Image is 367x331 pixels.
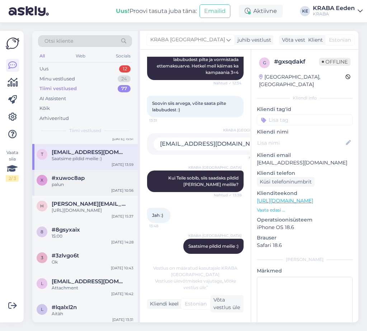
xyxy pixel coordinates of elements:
input: Lisa tag [257,115,353,125]
div: Kõik [39,105,50,112]
p: Klienditeekond [257,190,353,197]
img: Askly Logo [6,37,19,50]
div: [URL][DOMAIN_NAME] [52,207,133,214]
span: Jah :) [152,213,163,218]
span: thomaskristenk@gmail.com [52,149,126,155]
div: # gxsqdakf [274,57,319,66]
div: 24 [118,75,131,83]
span: Nähtud ✓ 13:38 [214,192,241,198]
button: Emailid [199,4,230,18]
div: KE [300,6,310,16]
div: [GEOGRAPHIC_DATA], [GEOGRAPHIC_DATA] [259,73,345,88]
div: [DATE] 15:51 [112,136,133,141]
p: Operatsioonisüsteem [257,216,353,224]
p: Kliendi telefon [257,169,353,177]
span: 3 [41,255,43,260]
div: Küsi telefoninumbrit [257,177,315,187]
div: Kliendi keel [147,300,179,308]
div: Web [74,51,87,61]
div: All [38,51,46,61]
div: Võta vestlus üle [279,35,324,45]
span: Offline [319,58,350,66]
p: Kliendi email [257,151,353,159]
b: Uus! [116,8,130,14]
div: 15:00 [52,233,133,239]
div: [DATE] 15:37 [112,214,133,219]
span: #lqalxl2n [52,304,77,311]
p: Brauser [257,234,353,242]
span: Saatsime pildid meilie :) [188,243,239,249]
div: Saatsime pildid meilie :) [52,155,133,162]
div: [DATE] 10:56 [111,188,133,193]
span: Soovin siis arvega, võite saata pilte labubudest :) [152,101,227,112]
span: KRABA [GEOGRAPHIC_DATA] [150,36,225,44]
a: KRABA EedenKRABA [313,5,363,17]
p: Kliendi nimi [257,128,353,136]
div: Socials [114,51,132,61]
p: Märkmed [257,267,353,275]
div: Uus [39,65,48,73]
div: Minu vestlused [39,75,75,83]
span: 8 [41,229,43,234]
div: Ok [52,259,133,265]
span: Nähtud ✓ 13:36 [249,155,276,160]
span: Estonian [185,300,207,308]
div: Kliendi info [257,95,353,101]
span: KRABA [GEOGRAPHIC_DATA] [188,165,241,170]
div: Aktiivne [239,5,283,18]
div: Vaata siia [6,149,19,182]
div: Klient [305,36,323,44]
span: #8gsyxaix [52,227,80,233]
p: Vaata edasi ... [257,207,353,213]
div: [PERSON_NAME] [257,256,353,263]
span: #xuwoc8ap [52,175,85,181]
div: [EMAIL_ADDRESS][DOMAIN_NAME] [154,137,272,150]
p: [EMAIL_ADDRESS][DOMAIN_NAME] [257,159,353,167]
p: Safari 18.6 [257,242,353,249]
div: Tiimi vestlused [39,85,77,92]
span: KRABA [GEOGRAPHIC_DATA] [188,233,241,238]
p: Kliendi tag'id [257,106,353,113]
span: Estonian [329,36,351,44]
div: Proovi tasuta juba täna: [116,7,197,15]
span: Otsi kliente [44,37,73,45]
div: [DATE] 14:28 [111,239,133,245]
span: liinake125@gmail.com [52,278,126,285]
div: [DATE] 10:43 [111,265,133,271]
span: t [41,151,43,157]
span: helena.dreimann@gmail.com [52,201,126,207]
div: [DATE] 13:31 [112,317,133,322]
span: 13:31 [149,118,176,123]
span: Nähtud ✓ 12:34 [213,80,241,86]
div: 77 [118,85,131,92]
div: juhib vestlust [235,36,271,44]
span: Vestluse ülevõtmiseks vajutage [155,278,236,290]
div: KRABA Eeden [313,5,355,11]
div: [DATE] 16:42 [111,291,133,297]
div: Võta vestlus üle [211,295,244,312]
div: 12 [119,65,131,73]
span: 13:48 [149,223,176,229]
span: l [41,281,43,286]
div: palun [52,181,133,188]
span: x [41,177,43,183]
span: l [41,307,43,312]
div: KRABA [313,11,355,17]
div: Aitäh [52,311,133,317]
div: 2 / 3 [6,175,19,182]
span: #3zlvgo6t [52,252,79,259]
span: KRABA [GEOGRAPHIC_DATA] [223,127,276,133]
input: Lisa nimi [257,139,344,147]
div: [DATE] 13:59 [112,162,133,167]
span: Vestlus on määratud kasutajale KRABA [GEOGRAPHIC_DATA] [153,265,237,277]
p: iPhone OS 18.6 [257,224,353,231]
div: Attachment [52,285,133,291]
span: Kui Teile sobib, siis saadaks pildid [PERSON_NAME] meilile? [168,175,240,187]
span: Tiimi vestlused [69,127,101,134]
div: AI Assistent [39,95,66,102]
span: h [40,203,44,209]
a: [URL][DOMAIN_NAME] [257,197,313,204]
div: Arhiveeritud [39,115,69,122]
span: g [263,60,266,65]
